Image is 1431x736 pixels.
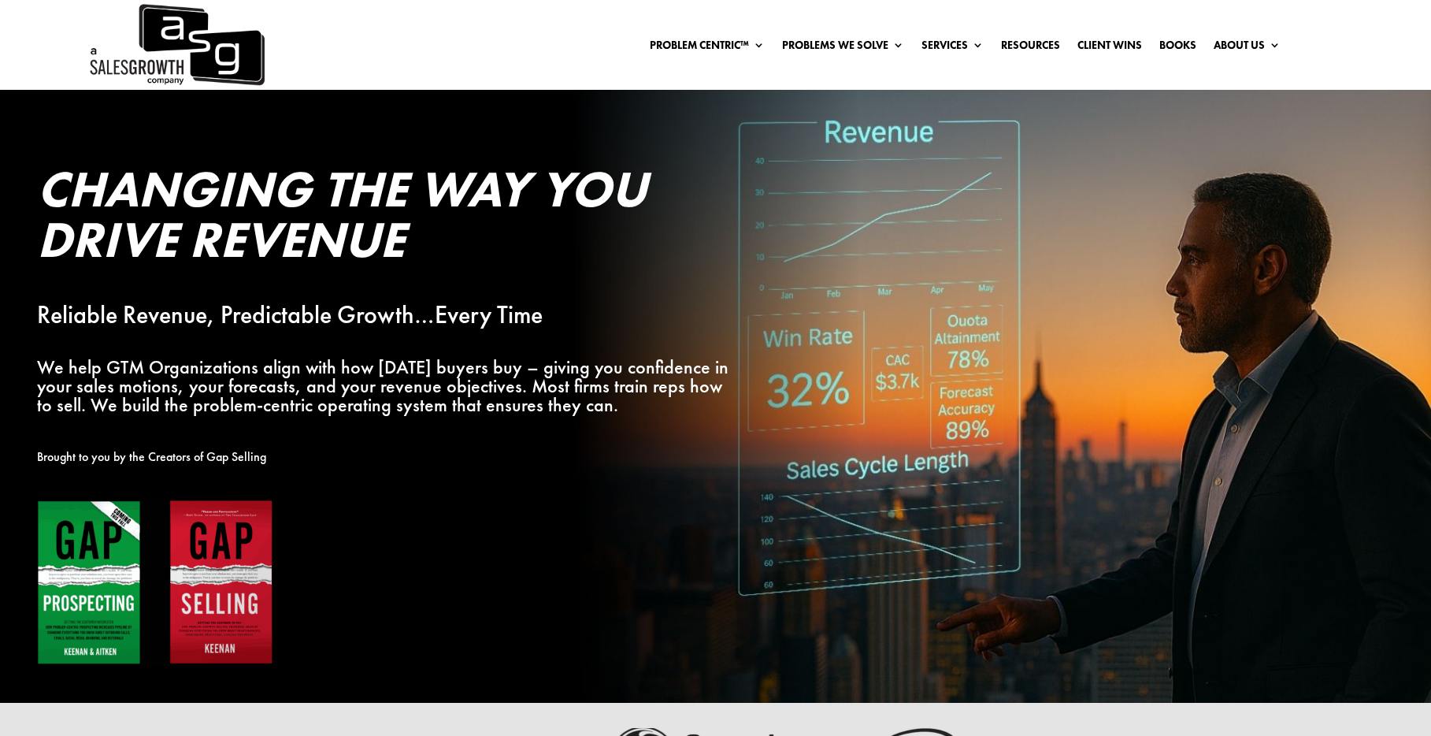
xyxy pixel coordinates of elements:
a: Services [921,39,984,57]
a: Books [1159,39,1196,57]
p: We help GTM Organizations align with how [DATE] buyers buy – giving you confidence in your sales ... [37,358,739,414]
a: Problems We Solve [782,39,904,57]
img: Gap Books [37,500,273,666]
p: Reliable Revenue, Predictable Growth…Every Time [37,306,739,325]
h2: Changing the Way You Drive Revenue [37,164,739,273]
a: Client Wins [1077,39,1142,57]
a: Resources [1001,39,1060,57]
a: About Us [1214,39,1281,57]
p: Brought to you by the Creators of Gap Selling [37,448,739,467]
a: Problem Centric™ [650,39,765,57]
